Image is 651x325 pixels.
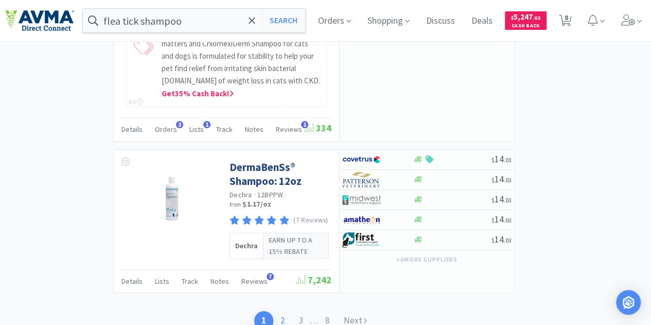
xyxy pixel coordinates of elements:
[491,216,495,224] span: $
[467,16,497,26] a: Deals
[504,196,512,204] span: . 03
[296,274,331,286] span: 7,242
[511,23,540,30] span: Cash Back
[176,121,183,128] span: 3
[5,10,74,31] img: e4e33dab9f054f5782a47901c742baa9_102.png
[491,156,495,164] span: $
[129,97,143,107] div: Ad
[491,176,495,184] span: $
[241,277,268,286] span: Reviews
[235,240,258,251] span: Dechra
[301,121,308,128] span: 1
[504,176,512,184] span: . 03
[342,212,381,228] img: 3331a67d23dc422aa21b1ec98afbf632_11.png
[342,152,381,167] img: 77fca1acd8b6420a9015268ca798ef17_1.png
[616,290,641,315] div: Open Intercom Messenger
[267,273,274,280] span: 7
[505,7,547,35] a: $5,247.62Cash Back
[230,201,241,208] span: from
[342,172,381,187] img: f5e969b455434c6296c6d81ef179fa71_3.png
[210,277,229,286] span: Notes
[242,199,271,209] strong: $1.17 / oz
[555,18,576,27] a: 8
[491,236,495,244] span: $
[230,190,252,199] a: Dechra
[491,196,495,204] span: $
[182,277,198,286] span: Track
[83,9,305,32] input: Search by item, sku, manufacturer, ingredient, size...
[491,153,512,165] span: 14
[230,160,329,189] a: DermaBenSs® Shampoo: 12oz
[276,125,302,134] span: Reviews
[262,9,305,32] button: Search
[203,121,210,128] span: 1
[491,213,512,225] span: 14
[285,190,287,199] span: ·
[293,215,328,226] p: (7 Reviews)
[533,14,540,21] span: . 62
[162,25,321,87] p: For medicated pet shampoos, formulation matters and ChlorhexiDerm Shampoo for cats and dogs is fo...
[162,89,234,98] span: Get 35 % Cash Back!
[121,125,143,134] span: Details
[511,14,514,21] span: $
[121,277,143,286] span: Details
[216,125,233,134] span: Track
[391,252,463,267] button: +6more suppliers
[257,190,284,199] span: 12BPPW
[230,233,329,259] a: DechraEarn up to a 15% rebate
[342,192,381,208] img: 4dd14cff54a648ac9e977f0c5da9bc2e_5.png
[491,193,512,205] span: 14
[269,234,323,258] span: Earn up to a 15% rebate
[422,16,459,26] a: Discuss
[504,236,512,244] span: . 03
[155,125,177,134] span: Orders
[342,232,381,248] img: 67d67680309e4a0bb49a5ff0391dcc42_6.png
[189,125,204,134] span: Lists
[245,125,263,134] span: Notes
[144,160,202,227] img: b1d35a75256b4458b39928fde84659c1_346235.jpg
[305,122,331,134] span: 334
[155,277,169,286] span: Lists
[491,173,512,185] span: 14
[491,233,512,245] span: 14
[504,216,512,224] span: . 03
[254,190,256,199] span: ·
[511,12,540,22] span: 5,247
[504,156,512,164] span: . 03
